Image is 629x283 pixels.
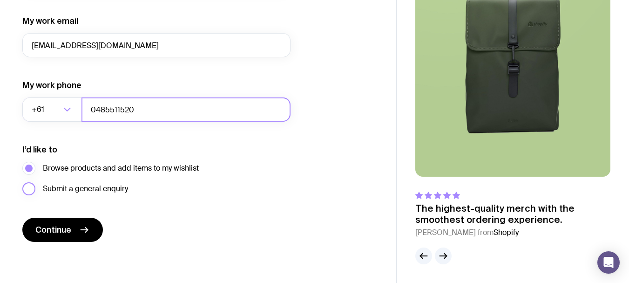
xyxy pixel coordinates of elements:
button: Continue [22,218,103,242]
input: 0400123456 [81,97,291,122]
input: you@email.com [22,33,291,57]
input: Search for option [46,97,61,122]
div: Open Intercom Messenger [597,251,620,274]
p: The highest-quality merch with the smoothest ordering experience. [415,203,610,225]
cite: [PERSON_NAME] from [415,227,610,238]
span: Submit a general enquiry [43,183,128,194]
label: My work phone [22,80,81,91]
span: Browse products and add items to my wishlist [43,163,199,174]
div: Search for option [22,97,82,122]
span: Shopify [494,228,519,237]
label: I’d like to [22,144,57,155]
span: Continue [35,224,71,235]
label: My work email [22,15,78,27]
span: +61 [32,97,46,122]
